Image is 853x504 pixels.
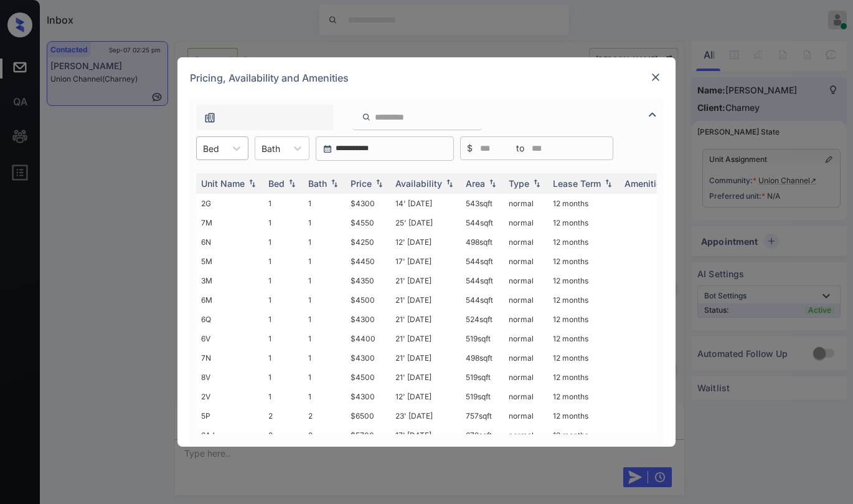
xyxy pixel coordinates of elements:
[263,232,303,252] td: 1
[390,271,461,290] td: 21' [DATE]
[390,387,461,406] td: 12' [DATE]
[303,387,346,406] td: 1
[504,368,548,387] td: normal
[328,179,341,188] img: sorting
[196,406,263,426] td: 5P
[346,406,390,426] td: $6500
[263,290,303,310] td: 1
[346,426,390,445] td: $5700
[504,348,548,368] td: normal
[461,329,504,348] td: 519 sqft
[346,387,390,406] td: $4300
[461,252,504,271] td: 544 sqft
[303,271,346,290] td: 1
[504,406,548,426] td: normal
[461,213,504,232] td: 544 sqft
[390,213,461,232] td: 25' [DATE]
[196,271,263,290] td: 3M
[461,232,504,252] td: 498 sqft
[263,406,303,426] td: 2
[461,310,504,329] td: 524 sqft
[346,329,390,348] td: $4400
[548,387,620,406] td: 12 months
[362,112,371,123] img: icon-zuma
[196,329,263,348] td: 6V
[346,271,390,290] td: $4350
[504,426,548,445] td: normal
[196,213,263,232] td: 7M
[548,348,620,368] td: 12 months
[390,406,461,426] td: 23' [DATE]
[263,310,303,329] td: 1
[504,310,548,329] td: normal
[346,290,390,310] td: $4500
[461,368,504,387] td: 519 sqft
[548,252,620,271] td: 12 months
[553,178,601,189] div: Lease Term
[443,179,456,188] img: sorting
[263,252,303,271] td: 1
[548,232,620,252] td: 12 months
[395,178,442,189] div: Availability
[351,178,372,189] div: Price
[461,387,504,406] td: 519 sqft
[263,194,303,213] td: 1
[548,271,620,290] td: 12 months
[602,179,615,188] img: sorting
[390,290,461,310] td: 21' [DATE]
[303,348,346,368] td: 1
[303,232,346,252] td: 1
[467,141,473,155] span: $
[548,406,620,426] td: 12 months
[303,213,346,232] td: 1
[196,348,263,368] td: 7N
[461,406,504,426] td: 757 sqft
[390,348,461,368] td: 21' [DATE]
[466,178,485,189] div: Area
[504,387,548,406] td: normal
[303,290,346,310] td: 1
[461,290,504,310] td: 544 sqft
[548,368,620,387] td: 12 months
[461,348,504,368] td: 498 sqft
[196,426,263,445] td: 6AJ
[346,348,390,368] td: $4300
[373,179,385,188] img: sorting
[303,252,346,271] td: 1
[303,368,346,387] td: 1
[263,213,303,232] td: 1
[346,252,390,271] td: $4450
[530,179,543,188] img: sorting
[548,194,620,213] td: 12 months
[461,426,504,445] td: 672 sqft
[196,290,263,310] td: 6M
[390,194,461,213] td: 14' [DATE]
[504,252,548,271] td: normal
[504,290,548,310] td: normal
[346,310,390,329] td: $4300
[263,426,303,445] td: 2
[346,368,390,387] td: $4500
[177,57,676,98] div: Pricing, Availability and Amenities
[504,271,548,290] td: normal
[286,179,298,188] img: sorting
[504,194,548,213] td: normal
[390,232,461,252] td: 12' [DATE]
[509,178,529,189] div: Type
[204,112,216,124] img: icon-zuma
[196,368,263,387] td: 8V
[246,179,258,188] img: sorting
[263,329,303,348] td: 1
[390,426,461,445] td: 17' [DATE]
[196,252,263,271] td: 5M
[390,329,461,348] td: 21' [DATE]
[201,178,245,189] div: Unit Name
[548,426,620,445] td: 12 months
[548,290,620,310] td: 12 months
[303,329,346,348] td: 1
[624,178,666,189] div: Amenities
[303,310,346,329] td: 1
[390,368,461,387] td: 21' [DATE]
[303,406,346,426] td: 2
[504,329,548,348] td: normal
